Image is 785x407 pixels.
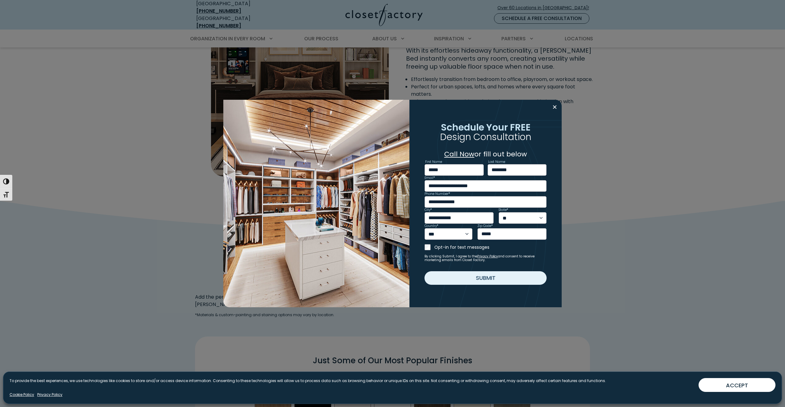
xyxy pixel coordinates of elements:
small: By clicking Submit, I agree to the and consent to receive marketing emails from Closet Factory. [424,255,547,262]
label: Email [424,176,435,179]
label: Opt-in for text messages [434,244,547,250]
p: To provide the best experiences, we use technologies like cookies to store and/or access device i... [10,378,606,384]
label: State [499,208,508,212]
p: or fill out below [424,149,547,159]
label: Zip Code [477,224,493,228]
button: ACCEPT [699,378,775,392]
label: Phone Number [424,192,450,195]
button: Submit [424,271,547,285]
a: Call Now [444,149,474,159]
button: Close modal [550,102,559,112]
label: City [424,208,432,212]
label: Last Name [488,160,505,163]
img: Walk in closet with island [223,100,409,308]
span: Schedule Your FREE [441,120,531,134]
a: Privacy Policy [477,254,498,259]
a: Privacy Policy [37,392,62,397]
label: First Name [425,160,442,163]
label: Country [424,224,438,228]
span: Design Consultation [440,130,531,143]
a: Cookie Policy [10,392,34,397]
